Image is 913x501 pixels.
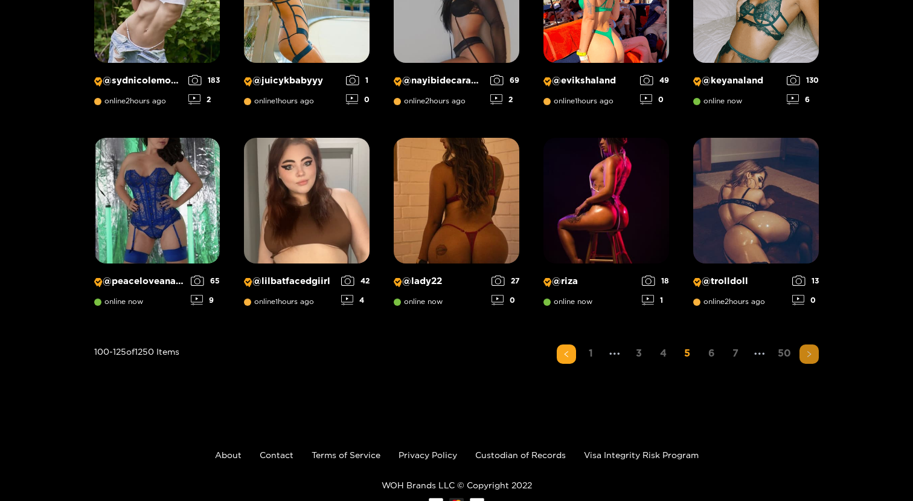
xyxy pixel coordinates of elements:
span: online 1 hours ago [543,97,613,105]
span: online 1 hours ago [244,97,314,105]
a: About [215,450,242,459]
li: Next 5 Pages [750,344,769,364]
span: online 2 hours ago [94,97,166,105]
p: @ nayibidecaramelo [394,75,484,86]
p: @ lady22 [394,276,485,287]
a: Custodian of Records [475,450,566,459]
div: 6 [787,94,819,105]
p: @ juicykbabyyy [244,75,340,86]
span: right [806,351,813,358]
li: 6 [702,344,721,364]
div: 100 - 125 of 1250 items [94,344,179,412]
li: Previous Page [557,344,576,364]
span: online 1 hours ago [244,297,314,306]
a: Creator Profile Image: trolldoll@trolldollonline2hours ago130 [693,138,819,314]
p: @ lilbatfacedgiirl [244,276,335,287]
div: 183 [188,75,220,85]
p: @ sydnicolemodel [94,75,182,86]
img: Creator Profile Image: lady22 [394,138,519,263]
a: Creator Profile Image: peaceloveanastasia@peaceloveanastasiaonline now659 [94,138,220,314]
div: 18 [642,276,669,286]
img: Creator Profile Image: lilbatfacedgiirl [244,138,370,263]
div: 42 [341,276,370,286]
div: 1 [346,75,370,85]
a: 3 [629,344,649,362]
li: 50 [774,344,795,364]
div: 27 [492,276,519,286]
span: ••• [605,344,624,364]
div: 0 [492,295,519,305]
li: Next Page [799,344,819,364]
div: 0 [792,295,819,305]
span: left [563,351,570,358]
a: Creator Profile Image: lilbatfacedgiirl@lilbatfacedgiirlonline1hours ago424 [244,138,370,314]
div: 2 [188,94,220,105]
p: @ peaceloveanastasia [94,276,185,287]
div: 4 [341,295,370,305]
a: Creator Profile Image: riza@rizaonline now181 [543,138,669,314]
a: 5 [678,344,697,362]
span: online 2 hours ago [394,97,466,105]
div: 13 [792,276,819,286]
div: 9 [191,295,220,305]
li: 5 [678,344,697,364]
li: Previous 5 Pages [605,344,624,364]
img: Creator Profile Image: riza [543,138,669,263]
div: 0 [346,94,370,105]
span: online now [543,297,592,306]
a: 7 [726,344,745,362]
p: @ keyanaland [693,75,781,86]
a: 50 [774,344,795,362]
li: 3 [629,344,649,364]
div: 1 [642,295,669,305]
a: 6 [702,344,721,362]
a: Creator Profile Image: lady22@lady22online now270 [394,138,519,314]
div: 65 [191,276,220,286]
a: Terms of Service [312,450,380,459]
div: 49 [640,75,669,85]
span: ••• [750,344,769,364]
li: 7 [726,344,745,364]
li: 1 [581,344,600,364]
button: right [799,344,819,364]
img: Creator Profile Image: trolldoll [693,138,819,263]
span: online now [693,97,742,105]
div: 69 [490,75,519,85]
div: 0 [640,94,669,105]
a: 1 [581,344,600,362]
a: Privacy Policy [399,450,457,459]
img: Creator Profile Image: peaceloveanastasia [94,138,220,263]
div: 130 [787,75,819,85]
span: online now [94,297,143,306]
span: online now [394,297,443,306]
a: 4 [653,344,673,362]
div: 2 [490,94,519,105]
p: @ trolldoll [693,276,786,287]
p: @ evikshaland [543,75,634,86]
li: 4 [653,344,673,364]
button: left [557,344,576,364]
span: online 2 hours ago [693,297,765,306]
a: Visa Integrity Risk Program [584,450,699,459]
a: Contact [260,450,293,459]
p: @ riza [543,276,636,287]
